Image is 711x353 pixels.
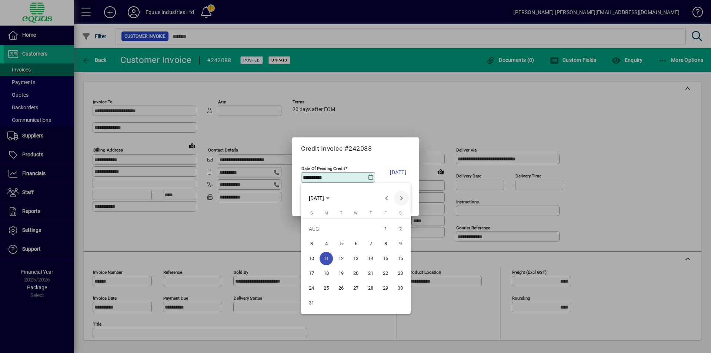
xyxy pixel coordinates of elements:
[305,237,318,250] span: 3
[334,282,348,295] span: 26
[363,281,378,296] button: Thu Aug 28 2025
[379,267,392,280] span: 22
[348,266,363,281] button: Wed Aug 20 2025
[305,267,318,280] span: 17
[334,237,348,250] span: 5
[349,252,363,265] span: 13
[304,296,319,310] button: Sun Aug 31 2025
[320,237,333,250] span: 4
[306,192,333,205] button: Choose month and year
[394,282,407,295] span: 30
[394,267,407,280] span: 23
[319,236,334,251] button: Mon Aug 04 2025
[349,237,363,250] span: 6
[319,266,334,281] button: Mon Aug 18 2025
[378,222,393,236] button: Fri Aug 01 2025
[379,282,392,295] span: 29
[305,252,318,265] span: 10
[364,267,377,280] span: 21
[378,281,393,296] button: Fri Aug 29 2025
[370,211,372,216] span: T
[379,222,392,236] span: 1
[310,211,313,216] span: S
[378,266,393,281] button: Fri Aug 22 2025
[379,237,392,250] span: 8
[348,281,363,296] button: Wed Aug 27 2025
[364,237,377,250] span: 7
[354,211,358,216] span: W
[304,281,319,296] button: Sun Aug 24 2025
[394,237,407,250] span: 9
[364,252,377,265] span: 14
[305,296,318,310] span: 31
[334,236,348,251] button: Tue Aug 05 2025
[319,281,334,296] button: Mon Aug 25 2025
[320,252,333,265] span: 11
[378,236,393,251] button: Fri Aug 08 2025
[320,267,333,280] span: 18
[393,222,408,236] button: Sat Aug 02 2025
[363,266,378,281] button: Thu Aug 21 2025
[394,252,407,265] span: 16
[399,211,402,216] span: S
[394,191,409,206] button: Next month
[324,211,328,216] span: M
[379,191,394,206] button: Previous month
[305,282,318,295] span: 24
[363,236,378,251] button: Thu Aug 07 2025
[384,211,387,216] span: F
[363,251,378,266] button: Thu Aug 14 2025
[378,251,393,266] button: Fri Aug 15 2025
[348,251,363,266] button: Wed Aug 13 2025
[304,236,319,251] button: Sun Aug 03 2025
[393,281,408,296] button: Sat Aug 30 2025
[379,252,392,265] span: 15
[304,266,319,281] button: Sun Aug 17 2025
[340,211,343,216] span: T
[334,251,348,266] button: Tue Aug 12 2025
[334,281,348,296] button: Tue Aug 26 2025
[393,236,408,251] button: Sat Aug 09 2025
[334,252,348,265] span: 12
[349,267,363,280] span: 20
[394,222,407,236] span: 2
[320,282,333,295] span: 25
[304,251,319,266] button: Sun Aug 10 2025
[393,251,408,266] button: Sat Aug 16 2025
[348,236,363,251] button: Wed Aug 06 2025
[334,267,348,280] span: 19
[334,266,348,281] button: Tue Aug 19 2025
[349,282,363,295] span: 27
[309,195,324,201] span: [DATE]
[304,222,378,236] td: AUG
[364,282,377,295] span: 28
[393,266,408,281] button: Sat Aug 23 2025
[319,251,334,266] button: Mon Aug 11 2025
